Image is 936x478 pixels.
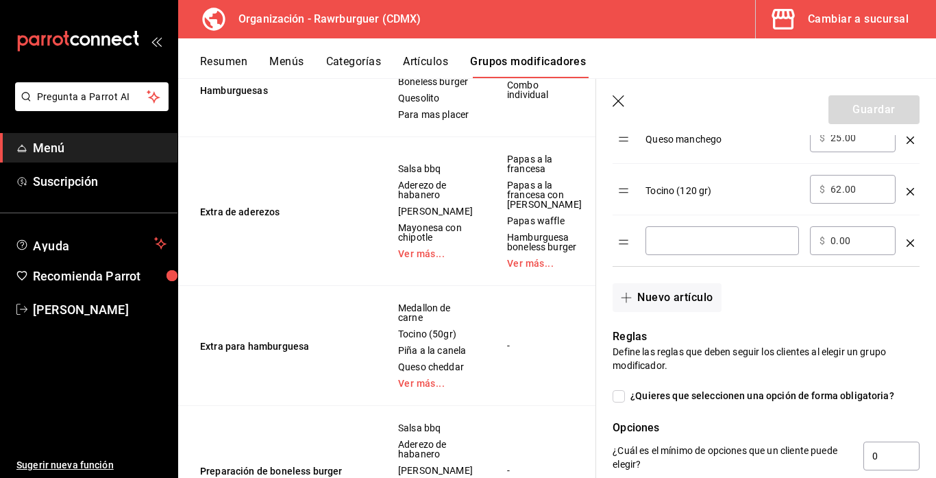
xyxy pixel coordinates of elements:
span: Piña a la canela [398,346,473,355]
span: Suscripción [33,172,167,191]
button: Artículos [403,55,448,78]
a: Ver más... [398,379,473,388]
span: $ [820,236,825,246]
div: - [506,463,582,478]
button: Grupos modificadores [470,55,586,78]
p: Reglas [613,328,920,345]
div: - [506,338,582,353]
a: Ver más... [398,249,473,259]
p: Opciones [613,420,920,436]
span: Tocino (50gr) [398,329,473,339]
a: Pregunta a Parrot AI [10,99,169,114]
span: [PERSON_NAME] [398,206,473,216]
span: Para mas placer [398,110,473,119]
span: ¿Quieres que seleccionen una opción de forma obligatoria? [625,389,894,403]
div: Cambiar a sucursal [808,10,909,29]
span: Menú [33,139,167,157]
span: Quesolito [398,93,473,103]
span: Hamburguesa boneless burger [507,232,582,252]
span: Papas waffle [507,216,582,226]
span: Sugerir nueva función [16,458,167,473]
button: Menús [269,55,304,78]
button: Categorías [326,55,382,78]
span: Recomienda Parrot [33,267,167,285]
span: Boneless burger [398,77,473,86]
a: Ver más... [507,259,582,268]
button: Extra de aderezos [200,205,365,219]
span: Queso cheddar [398,362,473,372]
span: Salsa bbq [398,423,473,433]
span: Salsa bbq [398,164,473,174]
button: Hamburguesas [200,84,365,97]
button: open_drawer_menu [151,36,162,47]
h3: Organización - Rawrburguer (CDMX) [227,11,421,27]
span: Papas a la francesa con [PERSON_NAME] [507,180,582,209]
p: ¿Cuál es el mínimo de opciones que un cliente puede elegir? [613,444,852,471]
span: Ayuda [33,235,149,252]
button: Preparación de boneless burger [200,464,365,478]
span: Aderezo de habanero [398,180,473,200]
span: Papas a la francesa [507,154,582,174]
div: navigation tabs [200,55,936,78]
button: Extra para hamburguesa [200,339,365,353]
span: $ [820,184,825,194]
button: Pregunta a Parrot AI [15,82,169,111]
span: Combo individual [507,80,582,99]
span: Pregunta a Parrot AI [37,90,147,104]
span: Medallon de carne [398,303,473,322]
span: [PERSON_NAME] [33,300,167,319]
span: Mayonesa con chipotle [398,223,473,242]
span: $ [820,133,825,143]
span: [PERSON_NAME] [398,466,473,475]
button: Resumen [200,55,247,78]
span: Aderezo de habanero [398,440,473,459]
button: Nuevo artículo [613,283,721,312]
div: Tocino (120 gr) [645,175,799,198]
p: Define las reglas que deben seguir los clientes al elegir un grupo modificador. [613,345,920,372]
